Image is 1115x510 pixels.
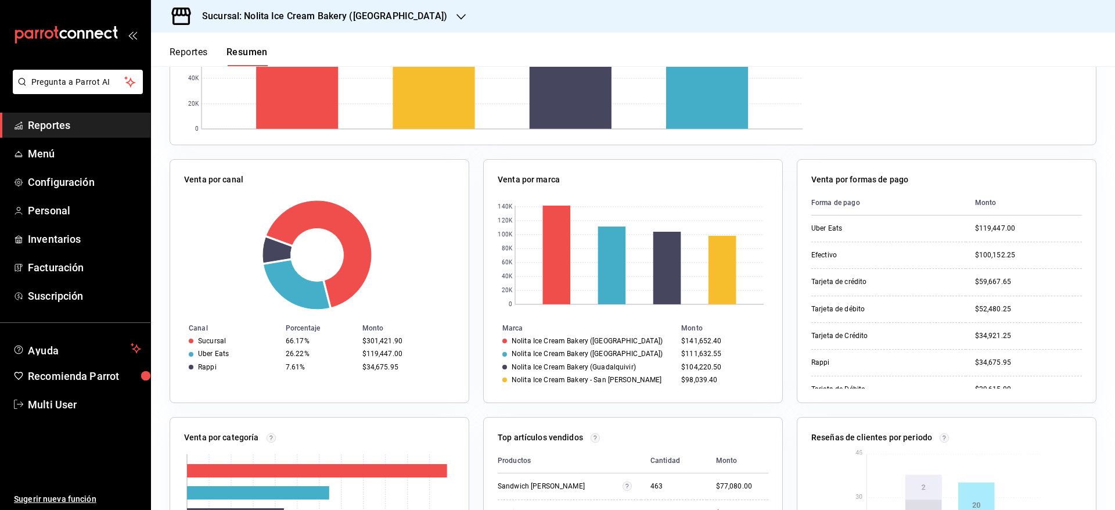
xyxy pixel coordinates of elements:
div: $98,039.40 [681,376,764,384]
div: 66.17% [286,337,353,345]
p: Top artículos vendidos [498,432,583,444]
span: Configuración [28,174,141,190]
span: Recomienda Parrot [28,368,141,384]
h3: Sucursal: Nolita Ice Cream Bakery ([GEOGRAPHIC_DATA]) [193,9,447,23]
p: Venta por marca [498,174,560,186]
th: Forma de pago [811,191,966,216]
text: 120K [498,218,512,224]
div: $104,220.50 [681,363,764,371]
text: 40K [188,76,199,82]
div: Uber Eats [198,350,229,358]
th: Monto [707,448,768,473]
div: Uber Eats [811,224,927,234]
svg: Artículos relacionados por el SKU: Sandwich de Concha (307.000000), Sandwich De Concha (156.000000) [623,482,632,491]
text: 40K [502,274,513,280]
span: Menú [28,146,141,161]
div: $111,632.55 [681,350,764,358]
text: 140K [498,204,512,210]
div: $59,667.65 [975,277,1082,287]
div: 26.22% [286,350,353,358]
text: 80K [502,246,513,252]
div: navigation tabs [170,46,268,66]
div: $100,152.25 [975,250,1082,260]
div: Tarjeta de crédito [811,277,927,287]
div: Nolita Ice Cream Bakery ([GEOGRAPHIC_DATA]) [512,350,663,358]
text: 20K [188,101,199,107]
span: Personal [28,203,141,218]
button: open_drawer_menu [128,30,137,39]
text: 100K [498,232,512,238]
div: Efectivo [811,250,927,260]
span: Pregunta a Parrot AI [31,76,125,88]
div: Nolita Ice Cream Bakery - San [PERSON_NAME] [512,376,662,384]
p: Venta por categoría [184,432,259,444]
th: Cantidad [641,448,707,473]
text: 20K [502,288,513,294]
div: $141,652.40 [681,337,764,345]
th: Porcentaje [281,322,358,335]
th: Monto [677,322,782,335]
div: 463 [650,482,697,491]
span: Suscripción [28,288,141,304]
div: Nolita Ice Cream Bakery ([GEOGRAPHIC_DATA]) [512,337,663,345]
div: $34,675.95 [975,358,1082,368]
div: $34,921.25 [975,331,1082,341]
div: $119,447.00 [362,350,450,358]
text: 0 [509,301,512,308]
span: Inventarios [28,231,141,247]
span: Reportes [28,117,141,133]
p: Venta por canal [184,174,243,186]
a: Pregunta a Parrot AI [8,84,143,96]
span: Ayuda [28,342,126,355]
text: 60K [502,260,513,266]
th: Monto [358,322,469,335]
p: Venta por formas de pago [811,174,908,186]
div: Tarjeta de Crédito [811,331,927,341]
text: 0 [195,126,199,132]
div: Sandwich [PERSON_NAME] [498,482,614,491]
div: Tarjeta de Débito [811,385,927,394]
th: Monto [966,191,1082,216]
button: Reportes [170,46,208,66]
span: Multi User [28,397,141,412]
th: Marca [484,322,677,335]
p: Reseñas de clientes por periodo [811,432,932,444]
button: Pregunta a Parrot AI [13,70,143,94]
span: Facturación [28,260,141,275]
div: $34,675.95 [362,363,450,371]
div: Tarjeta de débito [811,304,927,314]
th: Canal [170,322,281,335]
div: Rappi [198,363,217,371]
div: 7.61% [286,363,353,371]
th: Productos [498,448,641,473]
div: $77,080.00 [716,482,768,491]
div: $29,615.00 [975,385,1082,394]
div: Nolita Ice Cream Bakery (Guadalquivir) [512,363,636,371]
div: $52,480.25 [975,304,1082,314]
div: $301,421.90 [362,337,450,345]
div: Sucursal [198,337,226,345]
div: Rappi [811,358,927,368]
div: $119,447.00 [975,224,1082,234]
button: Resumen [226,46,268,66]
span: Sugerir nueva función [14,493,141,505]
